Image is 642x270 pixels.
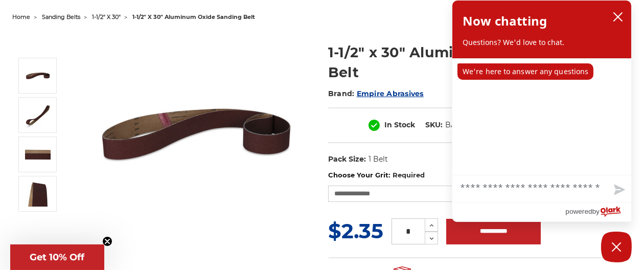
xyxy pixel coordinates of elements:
button: Close teaser [102,236,112,246]
span: Get 10% Off [30,252,85,263]
p: We're here to answer any questions [457,63,593,80]
h2: Now chatting [463,11,547,31]
div: Get 10% OffClose teaser [10,244,104,270]
dt: SKU: [425,120,443,130]
dd: BA03 [445,120,465,130]
a: Empire Abrasives [357,89,424,98]
button: Close Chatbox [601,232,632,262]
a: home [12,13,30,20]
label: Choose Your Grit: [328,170,630,181]
a: sanding belts [42,13,80,20]
img: 1-1/2" x 30" Aluminum Oxide Sanding Belt [25,102,51,128]
span: powered [565,205,592,218]
img: 1-1/2" x 30" - Aluminum Oxide Sanding Belt [25,181,51,207]
a: 1-1/2" x 30" [92,13,121,20]
span: by [592,205,600,218]
small: Required [393,171,425,179]
button: close chatbox [610,9,626,25]
p: Questions? We'd love to chat. [463,37,621,48]
span: $2.35 [328,218,383,243]
h1: 1-1/2" x 30" Aluminum Oxide Sanding Belt [328,42,630,82]
span: In Stock [384,120,415,129]
img: 1-1/2" x 30" AOX Sanding Belt [25,142,51,167]
button: Send message [606,178,631,202]
dd: 1 Belt [369,154,388,165]
dt: Pack Size: [328,154,366,165]
img: 1-1/2" x 30" Sanding Belt - Aluminum Oxide [95,32,299,236]
img: 1-1/2" x 30" Sanding Belt - Aluminum Oxide [25,63,51,88]
a: Powered by Olark [565,202,631,221]
span: 1-1/2" x 30" aluminum oxide sanding belt [132,13,255,20]
span: Brand: [328,89,355,98]
div: chat [452,58,631,175]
